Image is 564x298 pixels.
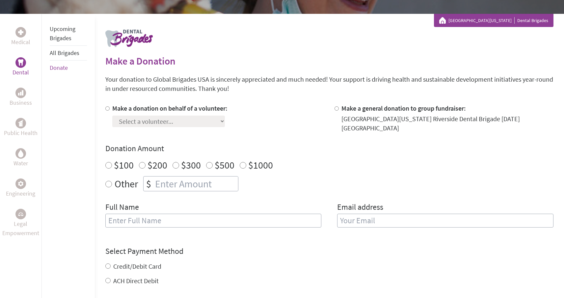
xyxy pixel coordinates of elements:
[18,59,23,66] img: Dental
[115,176,138,191] label: Other
[1,219,40,238] p: Legal Empowerment
[154,176,238,191] input: Enter Amount
[15,118,26,128] div: Public Health
[4,118,38,138] a: Public HealthPublic Health
[105,246,553,257] h4: Select Payment Method
[4,128,38,138] p: Public Health
[18,149,23,157] img: Water
[50,49,79,57] a: All Brigades
[50,25,75,42] a: Upcoming Brigades
[112,104,228,112] label: Make a donation on behalf of a volunteer:
[18,120,23,126] img: Public Health
[50,64,68,71] a: Donate
[113,277,159,285] label: ACH Direct Debit
[341,114,553,133] div: [GEOGRAPHIC_DATA][US_STATE] Riverside Dental Brigade [DATE] [GEOGRAPHIC_DATA]
[10,88,32,107] a: BusinessBusiness
[15,148,26,159] div: Water
[18,90,23,95] img: Business
[448,17,515,24] a: [GEOGRAPHIC_DATA][US_STATE]
[15,27,26,38] div: Medical
[11,27,30,47] a: MedicalMedical
[50,61,87,75] li: Donate
[181,159,201,171] label: $300
[15,178,26,189] div: Engineering
[105,214,322,228] input: Enter Full Name
[13,57,29,77] a: DentalDental
[105,55,553,67] h2: Make a Donation
[50,46,87,61] li: All Brigades
[337,214,553,228] input: Your Email
[13,68,29,77] p: Dental
[248,159,273,171] label: $1000
[15,57,26,68] div: Dental
[6,178,35,198] a: EngineeringEngineering
[148,159,167,171] label: $200
[144,176,154,191] div: $
[105,202,139,214] label: Full Name
[6,189,35,198] p: Engineering
[15,209,26,219] div: Legal Empowerment
[337,202,383,214] label: Email address
[341,104,466,112] label: Make a general donation to group fundraiser:
[11,38,30,47] p: Medical
[113,262,161,270] label: Credit/Debit Card
[18,181,23,186] img: Engineering
[105,143,553,154] h4: Donation Amount
[105,30,153,47] img: logo-dental.png
[18,30,23,35] img: Medical
[18,212,23,216] img: Legal Empowerment
[10,98,32,107] p: Business
[50,22,87,46] li: Upcoming Brigades
[15,88,26,98] div: Business
[439,17,548,24] div: Dental Brigades
[13,159,28,168] p: Water
[105,75,553,93] p: Your donation to Global Brigades USA is sincerely appreciated and much needed! Your support is dr...
[114,159,134,171] label: $100
[13,148,28,168] a: WaterWater
[215,159,234,171] label: $500
[1,209,40,238] a: Legal EmpowermentLegal Empowerment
